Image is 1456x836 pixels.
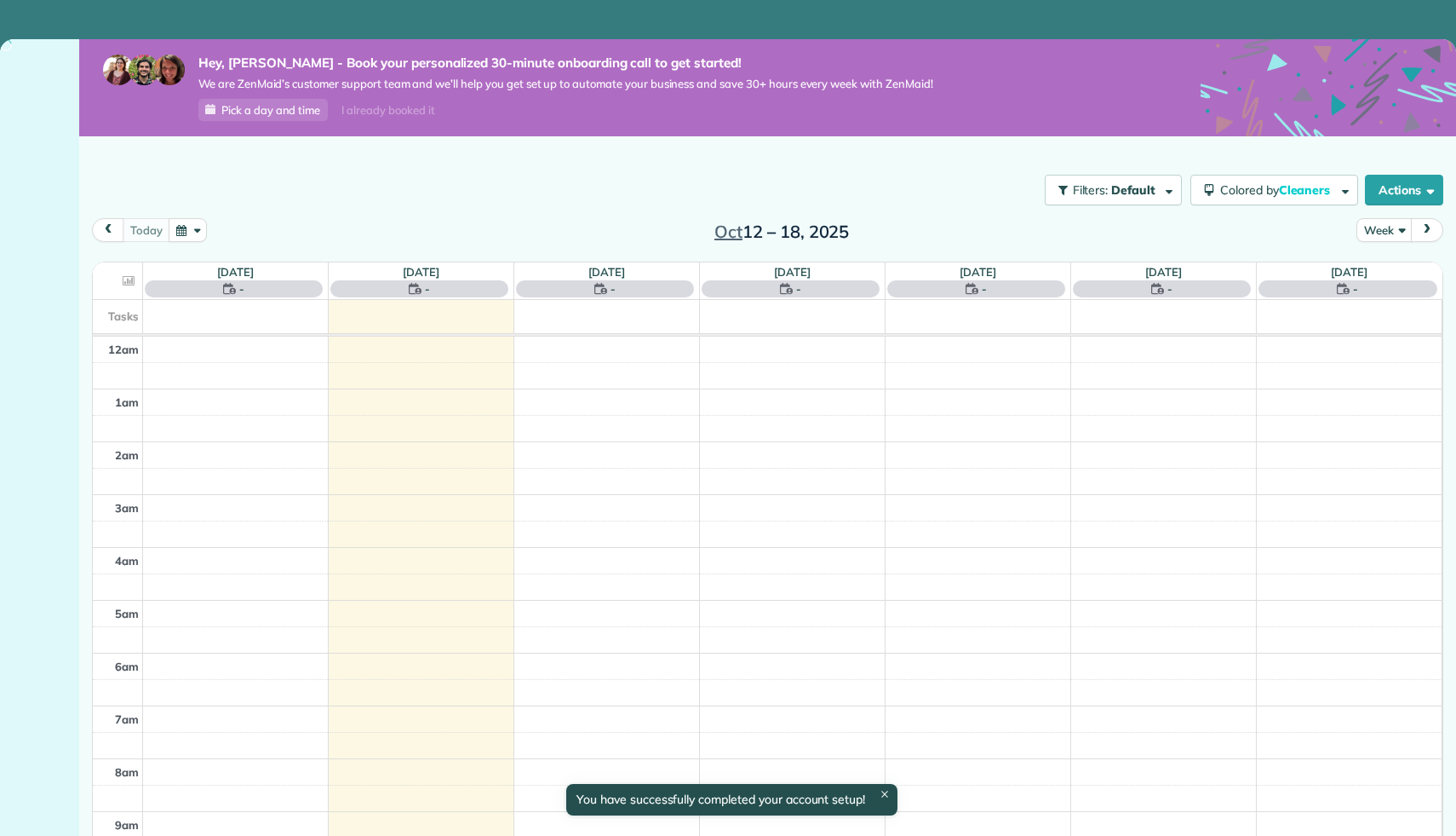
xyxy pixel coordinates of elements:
span: - [796,280,801,297]
button: Week [1356,218,1412,241]
button: prev [92,218,124,241]
button: Colored byCleaners [1190,175,1358,205]
span: - [982,280,987,297]
span: Filters: [1073,182,1109,198]
span: Pick a day and time [221,103,320,117]
span: 6am [115,660,139,673]
h2: 12 – 18, 2025 [675,222,888,241]
span: 12am [108,343,139,356]
span: Tasks [108,309,139,323]
a: [DATE] [1331,265,1367,279]
a: [DATE] [774,265,811,279]
a: Filters: Default [1036,175,1182,205]
a: [DATE] [960,265,996,279]
div: You have successfully completed your account setup! [566,784,897,816]
span: 4am [115,554,139,568]
button: next [1411,218,1443,241]
span: 5am [115,607,139,620]
span: 7am [115,712,139,726]
a: [DATE] [217,265,254,279]
img: michelle-19f622bdf1676172e81f8f8fba1fb50e276960ebfe0243fe18214015130c80e4.jpg [154,55,185,85]
img: maria-72a9807cf96188c08ef61303f053569d2e2a8a1cde33d635c8a3ac13582a053d.jpg [103,55,134,85]
a: [DATE] [588,265,625,279]
span: 1am [115,395,139,409]
strong: Hey, [PERSON_NAME] - Book your personalized 30-minute onboarding call to get started! [198,55,933,72]
span: 8am [115,765,139,779]
button: Actions [1365,175,1443,205]
a: Pick a day and time [198,99,328,121]
span: 9am [115,818,139,832]
span: 3am [115,501,139,515]
span: 2am [115,448,139,462]
span: - [1167,280,1172,297]
div: I already booked it [331,100,444,121]
span: - [1353,280,1358,297]
a: [DATE] [403,265,439,279]
button: today [123,218,169,241]
img: jorge-587dff0eeaa6aab1f244e6dc62b8924c3b6ad411094392a53c71c6c4a576187d.jpg [129,55,159,85]
span: Oct [714,221,742,242]
span: - [239,280,244,297]
a: [DATE] [1145,265,1182,279]
button: Filters: Default [1045,175,1182,205]
span: Cleaners [1279,182,1333,198]
span: - [425,280,430,297]
span: - [610,280,616,297]
span: We are ZenMaid’s customer support team and we’ll help you get set up to automate your business an... [198,77,933,91]
span: Default [1111,182,1156,198]
span: Colored by [1220,182,1336,198]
